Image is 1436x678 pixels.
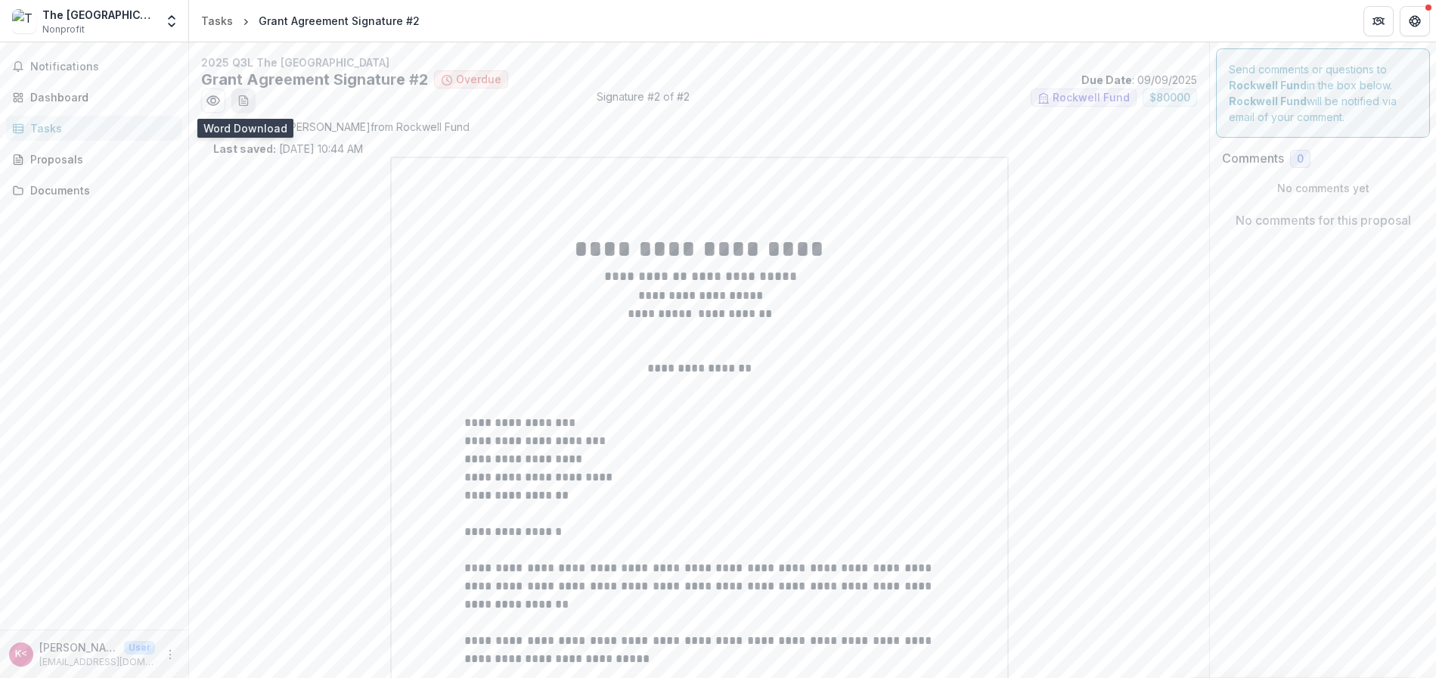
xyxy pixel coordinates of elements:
button: download-word-button [231,89,256,113]
span: $ 80000 [1149,92,1190,104]
button: Get Help [1400,6,1430,36]
button: Open entity switcher [161,6,182,36]
p: [EMAIL_ADDRESS][DOMAIN_NAME] [39,655,155,669]
div: The [GEOGRAPHIC_DATA] [42,7,155,23]
div: Tasks [201,13,233,29]
button: More [161,645,179,664]
strong: Assigned by [213,120,281,133]
button: Notifications [6,54,182,79]
p: No comments yet [1222,180,1424,196]
strong: Due Date [1081,73,1132,86]
p: User [124,641,155,655]
nav: breadcrumb [195,10,426,32]
div: Kelly Nicholls <knicholls@montrosecenter.org> [15,649,27,659]
div: Tasks [30,120,170,136]
strong: Last saved: [213,142,276,155]
p: [PERSON_NAME] <[EMAIL_ADDRESS][DOMAIN_NAME]> [39,639,118,655]
span: Overdue [456,73,501,86]
button: Preview 3d2bd829-8077-461a-b0df-9f70bf33ddc2.pdf [201,89,225,113]
span: 0 [1297,153,1304,166]
p: No comments for this proposal [1236,211,1411,229]
a: Proposals [6,147,182,172]
div: Dashboard [30,89,170,105]
div: Grant Agreement Signature #2 [259,13,420,29]
div: Documents [30,182,170,198]
h2: Comments [1222,151,1284,166]
strong: Rockwell Fund [1229,79,1307,92]
span: Rockwell Fund [1053,92,1130,104]
div: Send comments or questions to in the box below. will be notified via email of your comment. [1216,48,1430,138]
a: Dashboard [6,85,182,110]
img: The Montrose Center [12,9,36,33]
p: : [PERSON_NAME] from Rockwell Fund [213,119,1185,135]
strong: Rockwell Fund [1229,95,1307,107]
button: Partners [1363,6,1394,36]
span: Notifications [30,61,176,73]
a: Documents [6,178,182,203]
h2: Grant Agreement Signature #2 [201,70,428,89]
p: [DATE] 10:44 AM [213,141,363,157]
p: 2025 Q3L The [GEOGRAPHIC_DATA] [201,54,1197,70]
span: Nonprofit [42,23,85,36]
div: Proposals [30,151,170,167]
a: Tasks [195,10,239,32]
span: Signature #2 of #2 [597,89,690,113]
p: : 09/09/2025 [1081,72,1197,88]
a: Tasks [6,116,182,141]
